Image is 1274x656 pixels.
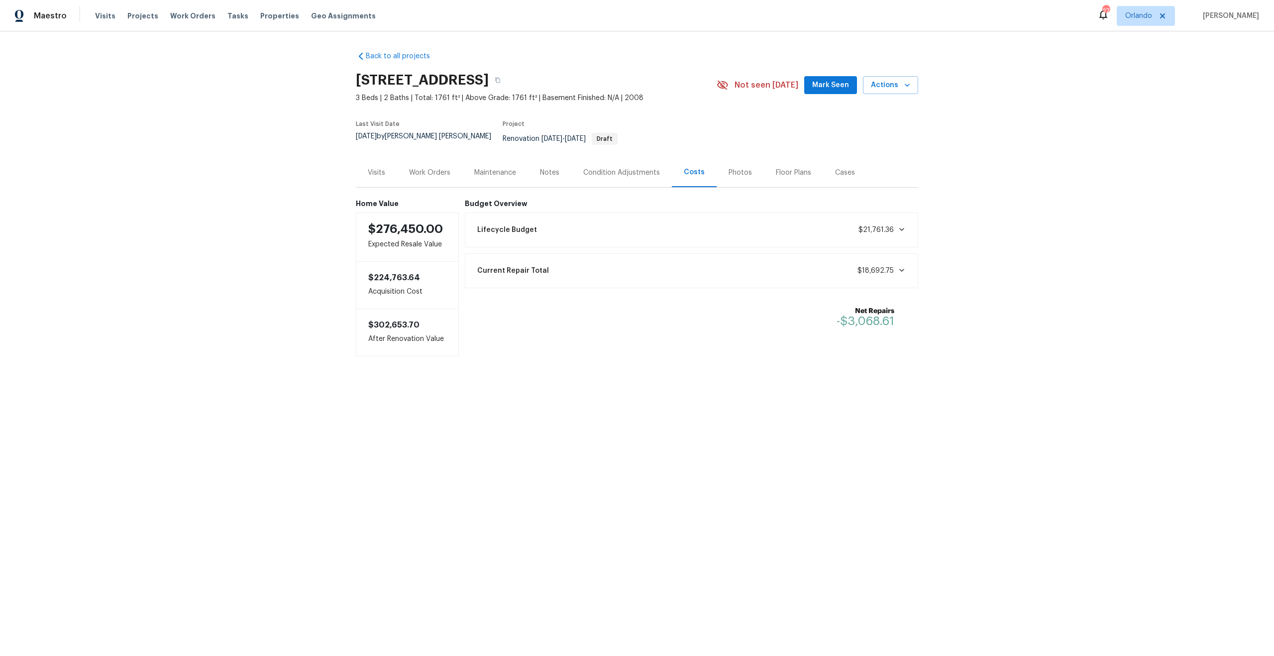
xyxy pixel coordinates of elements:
[465,200,919,208] h6: Budget Overview
[503,135,618,142] span: Renovation
[812,79,849,92] span: Mark Seen
[356,262,459,309] div: Acquisition Cost
[409,168,450,178] div: Work Orders
[1199,11,1259,21] span: [PERSON_NAME]
[857,267,894,274] span: $18,692.75
[170,11,215,21] span: Work Orders
[227,12,248,19] span: Tasks
[729,168,752,178] div: Photos
[356,133,503,152] div: by [PERSON_NAME] [PERSON_NAME]
[368,321,420,329] span: $302,653.70
[356,133,377,140] span: [DATE]
[474,168,516,178] div: Maintenance
[127,11,158,21] span: Projects
[356,121,400,127] span: Last Visit Date
[858,226,894,233] span: $21,761.36
[368,223,443,235] span: $276,450.00
[503,121,525,127] span: Project
[835,168,855,178] div: Cases
[356,309,459,356] div: After Renovation Value
[541,135,562,142] span: [DATE]
[356,75,489,85] h2: [STREET_ADDRESS]
[34,11,67,21] span: Maestro
[368,168,385,178] div: Visits
[489,71,507,89] button: Copy Address
[260,11,299,21] span: Properties
[356,213,459,262] div: Expected Resale Value
[477,266,549,276] span: Current Repair Total
[684,167,705,177] div: Costs
[95,11,115,21] span: Visits
[837,315,894,327] span: -$3,068.61
[368,274,420,282] span: $224,763.64
[311,11,376,21] span: Geo Assignments
[565,135,586,142] span: [DATE]
[541,135,586,142] span: -
[863,76,918,95] button: Actions
[804,76,857,95] button: Mark Seen
[356,200,459,208] h6: Home Value
[593,136,617,142] span: Draft
[356,93,717,103] span: 3 Beds | 2 Baths | Total: 1761 ft² | Above Grade: 1761 ft² | Basement Finished: N/A | 2008
[356,51,451,61] a: Back to all projects
[735,80,798,90] span: Not seen [DATE]
[776,168,811,178] div: Floor Plans
[1125,11,1152,21] span: Orlando
[871,79,910,92] span: Actions
[837,306,894,316] b: Net Repairs
[540,168,559,178] div: Notes
[583,168,660,178] div: Condition Adjustments
[1102,6,1109,16] div: 27
[477,225,537,235] span: Lifecycle Budget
